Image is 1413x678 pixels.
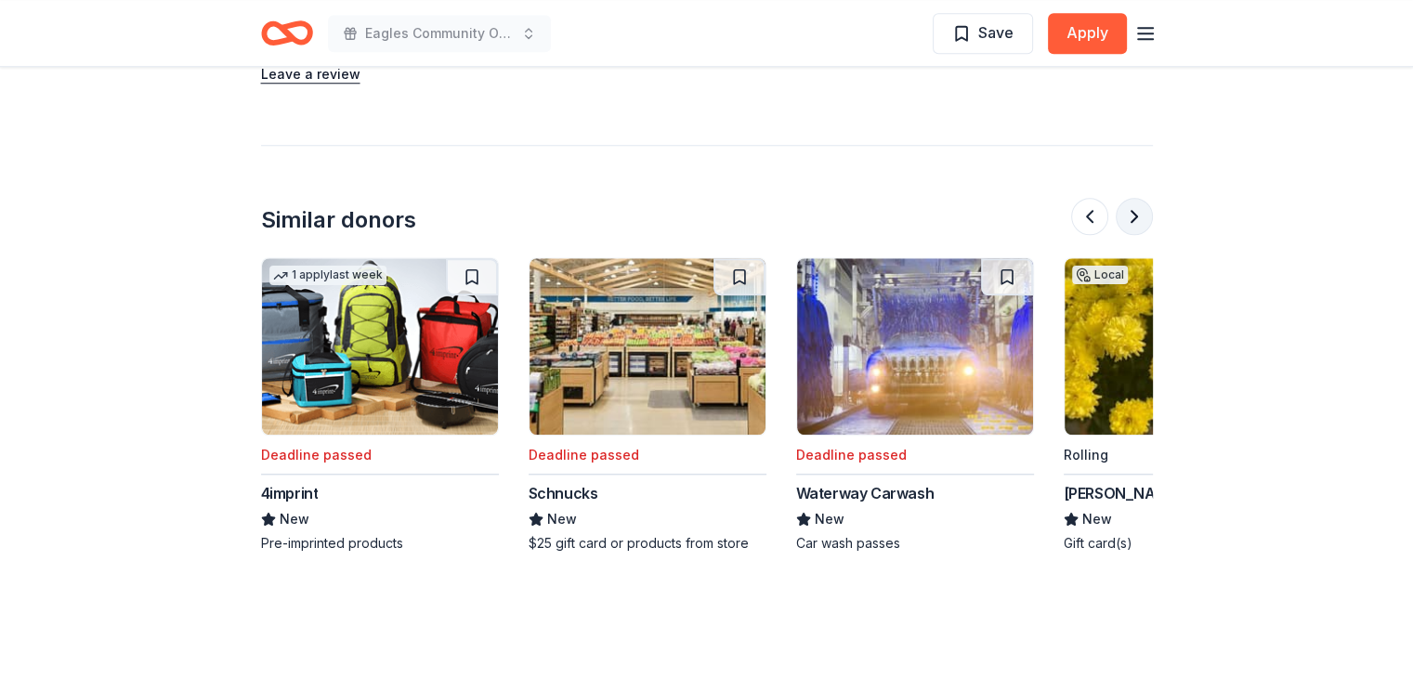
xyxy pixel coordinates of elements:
[1064,444,1108,466] div: Rolling
[529,534,766,553] div: $25 gift card or products from store
[280,508,309,530] span: New
[796,257,1034,553] a: Image for Waterway CarwashDeadline passedWaterway CarwashNewCar wash passes
[261,11,313,55] a: Home
[261,205,416,235] div: Similar donors
[978,20,1014,45] span: Save
[261,444,372,466] div: Deadline passed
[797,258,1033,435] img: Image for Waterway Carwash
[1048,13,1127,54] button: Apply
[796,534,1034,553] div: Car wash passes
[1064,257,1302,553] a: Image for Joe's Market BasketLocalRollingOnline app[PERSON_NAME]'s Market BasketNewGift card(s)
[365,22,514,45] span: Eagles Community Outreach Fall Gala
[529,257,766,553] a: Image for SchnucksDeadline passedSchnucksNew$25 gift card or products from store
[529,482,598,504] div: Schnucks
[262,258,498,435] img: Image for 4imprint
[261,534,499,553] div: Pre-imprinted products
[530,258,765,435] img: Image for Schnucks
[269,266,386,285] div: 1 apply last week
[815,508,844,530] span: New
[529,444,639,466] div: Deadline passed
[1065,258,1301,435] img: Image for Joe's Market Basket
[261,63,360,85] button: Leave a review
[328,15,551,52] button: Eagles Community Outreach Fall Gala
[261,257,499,553] a: Image for 4imprint1 applylast weekDeadline passed4imprintNewPre-imprinted products
[933,13,1033,54] button: Save
[261,482,319,504] div: 4imprint
[796,444,907,466] div: Deadline passed
[1064,482,1300,504] div: [PERSON_NAME]'s Market Basket
[796,482,935,504] div: Waterway Carwash
[547,508,577,530] span: New
[1064,534,1302,553] div: Gift card(s)
[1082,508,1112,530] span: New
[1072,266,1128,284] div: Local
